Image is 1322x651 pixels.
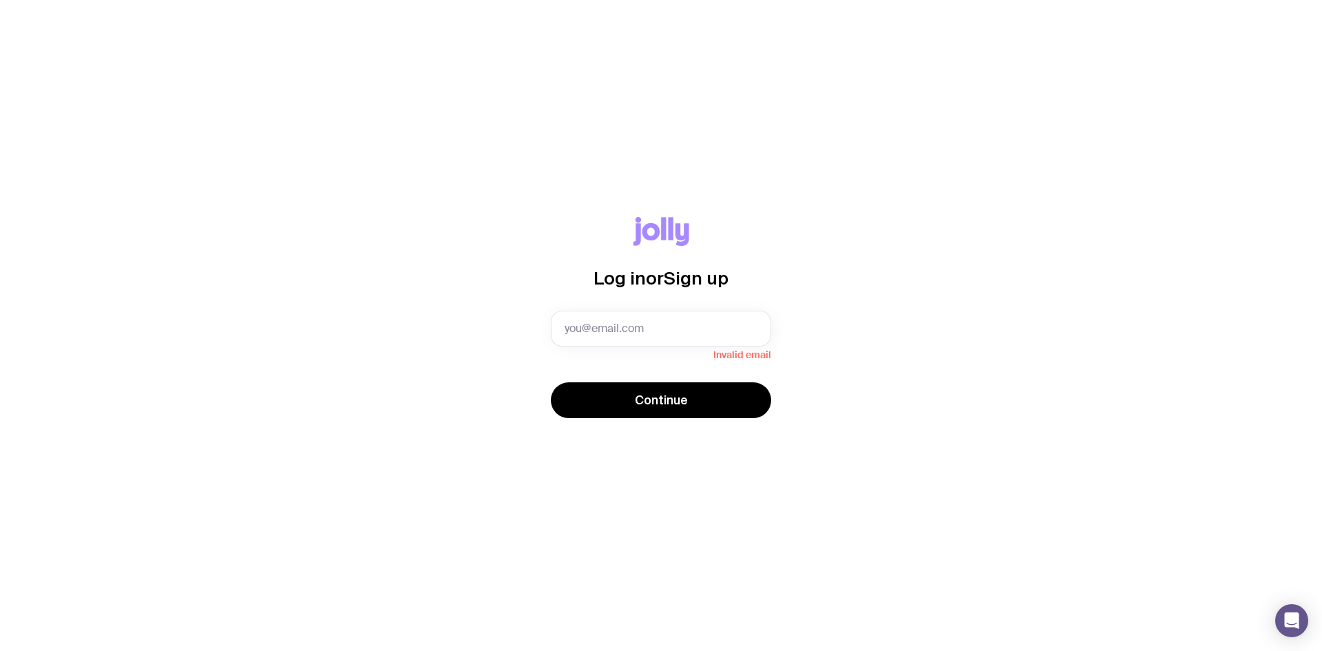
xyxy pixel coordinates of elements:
span: Invalid email [551,347,771,360]
input: you@email.com [551,311,771,347]
span: Continue [635,392,688,409]
span: Sign up [664,268,728,288]
span: or [646,268,664,288]
button: Continue [551,382,771,418]
span: Log in [594,268,646,288]
div: Open Intercom Messenger [1275,604,1308,637]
